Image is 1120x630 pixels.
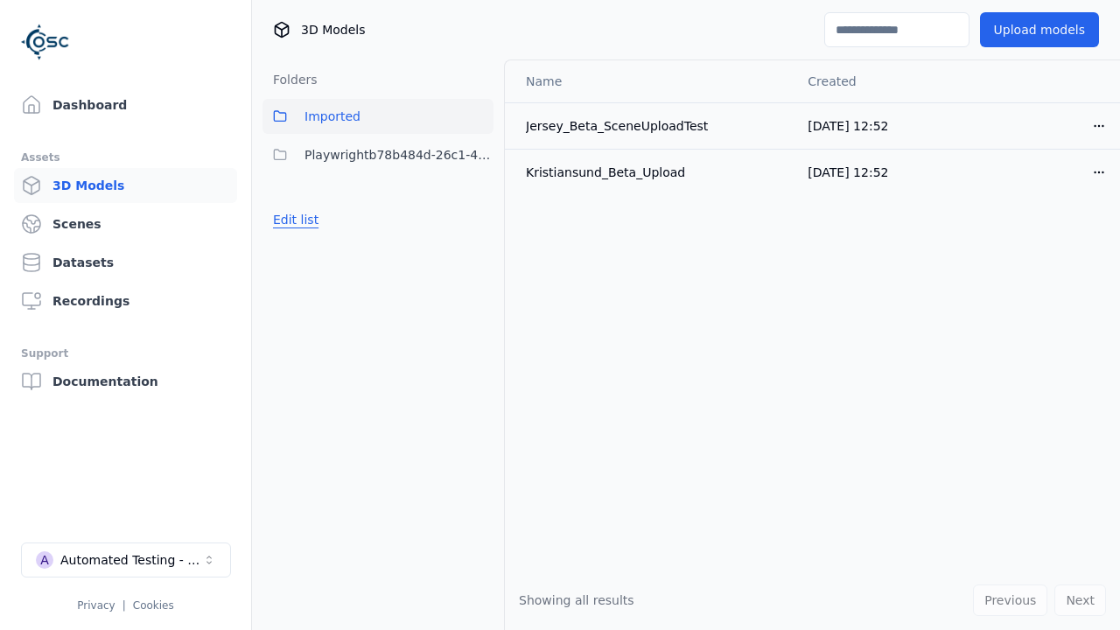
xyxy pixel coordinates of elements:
button: Imported [262,99,493,134]
img: Logo [21,17,70,66]
a: 3D Models [14,168,237,203]
button: Upload models [980,12,1099,47]
a: Privacy [77,599,115,612]
a: Scenes [14,206,237,241]
th: Name [505,60,794,102]
a: Cookies [133,599,174,612]
span: 3D Models [301,21,365,38]
div: Automated Testing - Playwright [60,551,202,569]
div: Kristiansund_Beta_Upload [526,164,780,181]
span: Imported [304,106,360,127]
a: Documentation [14,364,237,399]
a: Datasets [14,245,237,280]
button: Playwrightb78b484d-26c1-4c26-a98b-8b602a6a8a57 [262,137,493,172]
span: [DATE] 12:52 [808,119,888,133]
h3: Folders [262,71,318,88]
a: Recordings [14,283,237,318]
button: Select a workspace [21,542,231,577]
span: Playwrightb78b484d-26c1-4c26-a98b-8b602a6a8a57 [304,144,493,165]
span: [DATE] 12:52 [808,165,888,179]
div: Support [21,343,230,364]
button: Edit list [262,204,329,235]
div: Jersey_Beta_SceneUploadTest [526,117,780,135]
span: | [122,599,126,612]
th: Created [794,60,957,102]
span: Showing all results [519,593,634,607]
div: Assets [21,147,230,168]
a: Dashboard [14,87,237,122]
div: A [36,551,53,569]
